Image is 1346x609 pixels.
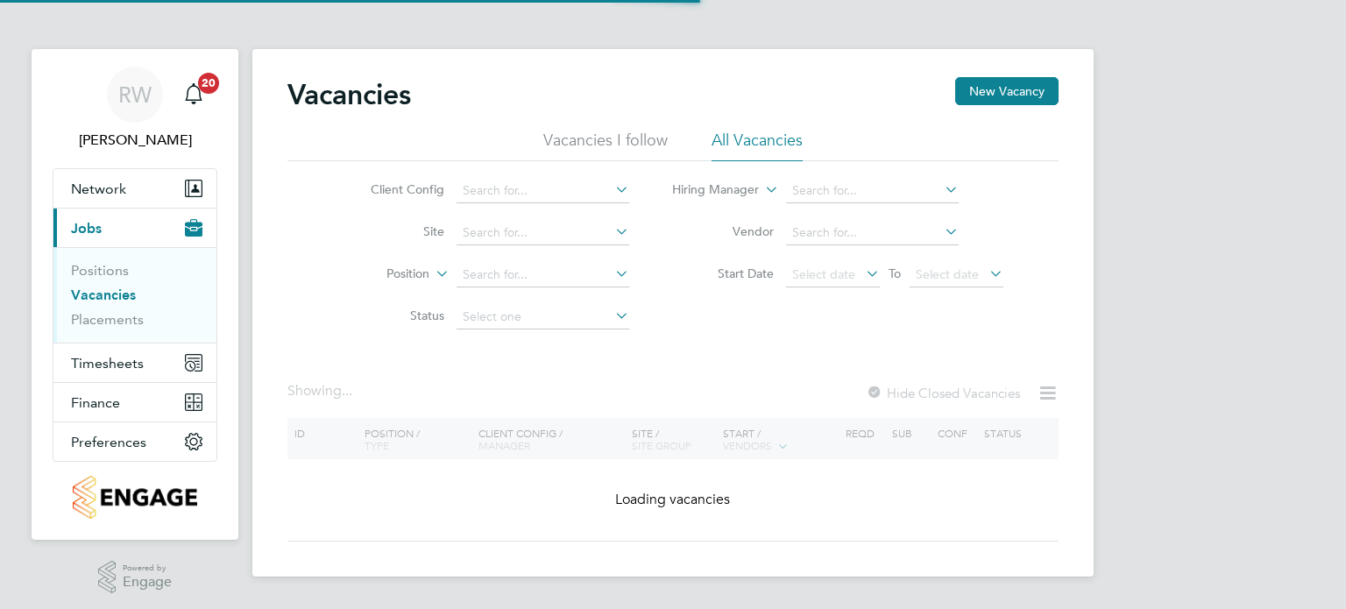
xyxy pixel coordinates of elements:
[73,476,196,519] img: countryside-properties-logo-retina.png
[792,266,855,282] span: Select date
[673,223,774,239] label: Vendor
[71,220,102,237] span: Jobs
[329,266,429,283] label: Position
[53,209,216,247] button: Jobs
[712,130,803,161] li: All Vacancies
[118,83,152,106] span: RW
[457,305,629,329] input: Select one
[883,262,906,285] span: To
[53,247,216,343] div: Jobs
[71,434,146,450] span: Preferences
[786,179,959,203] input: Search for...
[457,263,629,287] input: Search for...
[98,561,173,594] a: Powered byEngage
[53,422,216,461] button: Preferences
[71,355,144,372] span: Timesheets
[71,394,120,411] span: Finance
[53,476,217,519] a: Go to home page
[786,221,959,245] input: Search for...
[673,266,774,281] label: Start Date
[198,73,219,94] span: 20
[287,77,411,112] h2: Vacancies
[344,181,444,197] label: Client Config
[71,262,129,279] a: Positions
[543,130,668,161] li: Vacancies I follow
[176,67,211,123] a: 20
[123,575,172,590] span: Engage
[287,382,356,400] div: Showing
[457,221,629,245] input: Search for...
[457,179,629,203] input: Search for...
[53,383,216,421] button: Finance
[53,343,216,382] button: Timesheets
[344,223,444,239] label: Site
[71,181,126,197] span: Network
[53,130,217,151] span: Richard Walsh
[916,266,979,282] span: Select date
[53,67,217,151] a: RW[PERSON_NAME]
[866,385,1020,401] label: Hide Closed Vacancies
[342,382,352,400] span: ...
[32,49,238,540] nav: Main navigation
[123,561,172,576] span: Powered by
[71,287,136,303] a: Vacancies
[71,311,144,328] a: Placements
[53,169,216,208] button: Network
[955,77,1059,105] button: New Vacancy
[344,308,444,323] label: Status
[658,181,759,199] label: Hiring Manager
